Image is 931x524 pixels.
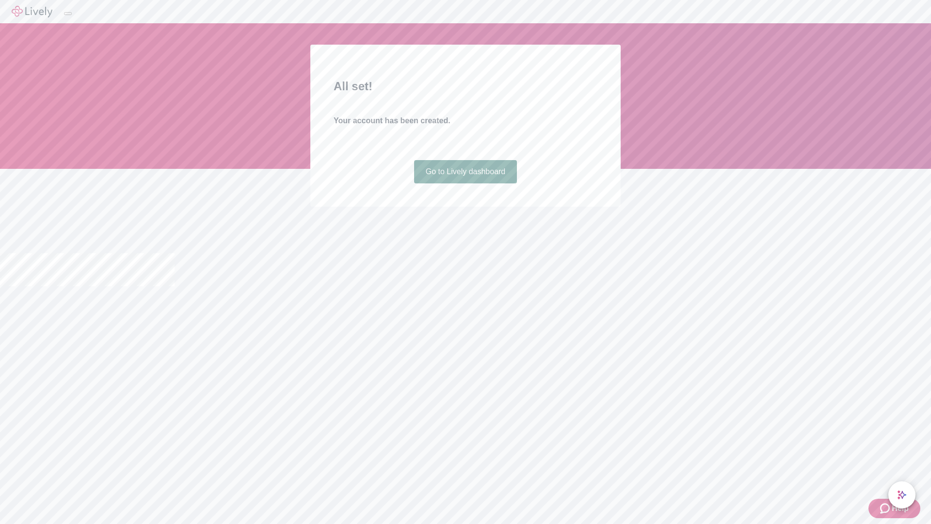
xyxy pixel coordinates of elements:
[414,160,517,183] a: Go to Lively dashboard
[12,6,52,17] img: Lively
[334,115,597,127] h4: Your account has been created.
[892,503,909,514] span: Help
[64,12,72,15] button: Log out
[897,490,907,500] svg: Lively AI Assistant
[334,78,597,95] h2: All set!
[868,499,920,518] button: Zendesk support iconHelp
[880,503,892,514] svg: Zendesk support icon
[888,481,915,508] button: chat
